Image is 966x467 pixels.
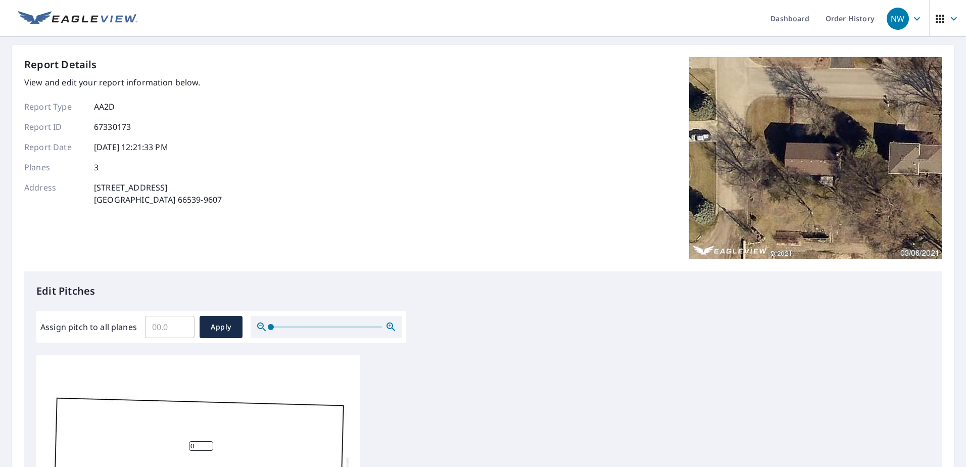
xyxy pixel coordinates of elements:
[24,101,85,113] p: Report Type
[36,284,930,299] p: Edit Pitches
[200,316,243,338] button: Apply
[887,8,909,30] div: NW
[689,57,942,259] img: Top image
[94,101,115,113] p: AA2D
[24,76,222,88] p: View and edit your report information below.
[94,141,168,153] p: [DATE] 12:21:33 PM
[94,181,222,206] p: [STREET_ADDRESS] [GEOGRAPHIC_DATA] 66539-9607
[145,313,195,341] input: 00.0
[24,161,85,173] p: Planes
[24,141,85,153] p: Report Date
[208,321,234,334] span: Apply
[40,321,137,333] label: Assign pitch to all planes
[24,181,85,206] p: Address
[24,121,85,133] p: Report ID
[94,161,99,173] p: 3
[94,121,131,133] p: 67330173
[18,11,137,26] img: EV Logo
[24,57,97,72] p: Report Details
